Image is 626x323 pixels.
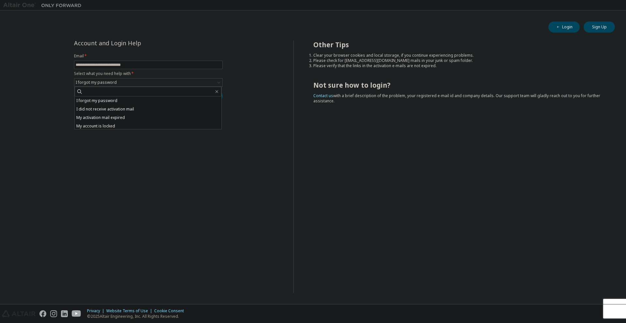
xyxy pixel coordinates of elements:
[106,308,154,314] div: Website Terms of Use
[74,79,222,86] div: I forgot my password
[2,310,36,317] img: altair_logo.svg
[313,40,604,49] h2: Other Tips
[313,93,600,104] span: with a brief description of the problem, your registered e-mail id and company details. Our suppo...
[74,71,223,76] label: Select what you need help with
[313,63,604,68] li: Please verify that the links in the activation e-mails are not expired.
[3,2,85,8] img: Altair One
[74,40,193,46] div: Account and Login Help
[72,310,81,317] img: youtube.svg
[548,22,580,33] button: Login
[584,22,615,33] button: Sign Up
[61,310,68,317] img: linkedin.svg
[75,96,221,105] li: I forgot my password
[39,310,46,317] img: facebook.svg
[74,53,223,59] label: Email
[154,308,188,314] div: Cookie Consent
[75,79,118,86] div: I forgot my password
[313,81,604,89] h2: Not sure how to login?
[50,310,57,317] img: instagram.svg
[313,53,604,58] li: Clear your browser cookies and local storage, if you continue experiencing problems.
[313,58,604,63] li: Please check for [EMAIL_ADDRESS][DOMAIN_NAME] mails in your junk or spam folder.
[87,314,188,319] p: © 2025 Altair Engineering, Inc. All Rights Reserved.
[87,308,106,314] div: Privacy
[313,93,333,98] a: Contact us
